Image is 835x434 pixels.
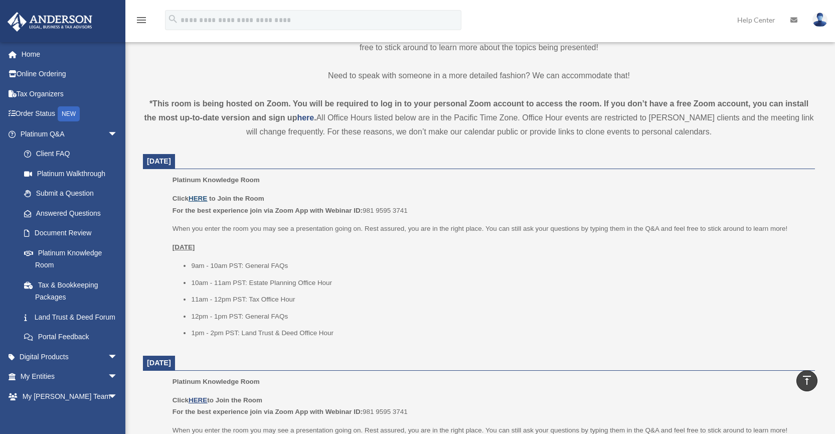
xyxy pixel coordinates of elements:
[173,195,209,202] b: Click
[7,367,133,387] a: My Entitiesarrow_drop_down
[14,275,133,307] a: Tax & Bookkeeping Packages
[7,44,133,64] a: Home
[143,97,815,139] div: All Office Hours listed below are in the Pacific Time Zone. Office Hour events are restricted to ...
[812,13,827,27] img: User Pic
[801,374,813,386] i: vertical_align_top
[209,195,264,202] b: to Join the Room
[14,327,133,347] a: Portal Feedback
[135,14,147,26] i: menu
[191,294,808,306] li: 11am - 12pm PST: Tax Office Hour
[191,277,808,289] li: 10am - 11am PST: Estate Planning Office Hour
[147,157,171,165] span: [DATE]
[297,113,314,122] a: here
[108,347,128,367] span: arrow_drop_down
[7,104,133,124] a: Order StatusNEW
[189,396,207,404] a: HERE
[314,113,316,122] strong: .
[14,223,133,243] a: Document Review
[14,164,133,184] a: Platinum Walkthrough
[191,311,808,323] li: 12pm - 1pm PST: General FAQs
[147,359,171,367] span: [DATE]
[7,347,133,367] a: Digital Productsarrow_drop_down
[14,203,133,223] a: Answered Questions
[108,124,128,144] span: arrow_drop_down
[189,195,207,202] a: HERE
[7,386,133,406] a: My [PERSON_NAME] Teamarrow_drop_down
[173,207,363,214] b: For the best experience join via Zoom App with Webinar ID:
[173,193,808,216] p: 981 9595 3741
[58,106,80,121] div: NEW
[173,223,808,235] p: When you enter the room you may see a presentation going on. Rest assured, you are in the right p...
[173,408,363,415] b: For the best experience join via Zoom App with Webinar ID:
[143,69,815,83] p: Need to speak with someone in a more detailed fashion? We can accommodate that!
[14,243,128,275] a: Platinum Knowledge Room
[14,307,133,327] a: Land Trust & Deed Forum
[173,243,195,251] u: [DATE]
[7,124,133,144] a: Platinum Q&Aarrow_drop_down
[108,367,128,387] span: arrow_drop_down
[108,386,128,407] span: arrow_drop_down
[173,378,260,385] span: Platinum Knowledge Room
[14,144,133,164] a: Client FAQ
[191,327,808,339] li: 1pm - 2pm PST: Land Trust & Deed Office Hour
[144,99,809,122] strong: *This room is being hosted on Zoom. You will be required to log in to your personal Zoom account ...
[173,176,260,184] span: Platinum Knowledge Room
[796,370,817,391] a: vertical_align_top
[135,18,147,26] a: menu
[14,184,133,204] a: Submit a Question
[7,64,133,84] a: Online Ordering
[191,260,808,272] li: 9am - 10am PST: General FAQs
[173,394,808,418] p: 981 9595 3741
[173,396,262,404] b: Click to Join the Room
[5,12,95,32] img: Anderson Advisors Platinum Portal
[168,14,179,25] i: search
[7,84,133,104] a: Tax Organizers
